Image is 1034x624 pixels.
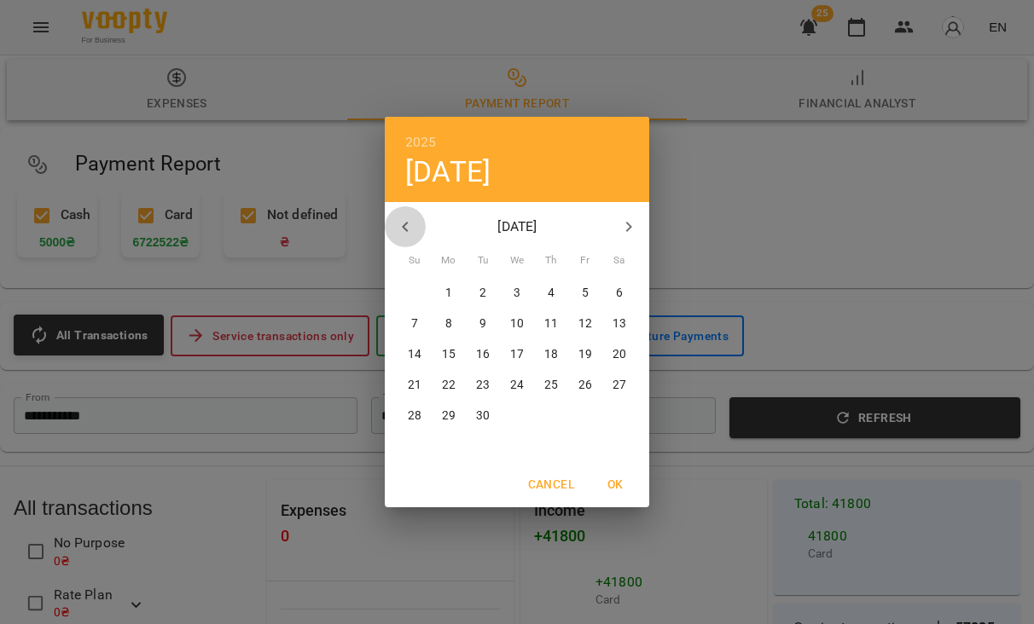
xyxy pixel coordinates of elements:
[476,407,490,425] p: 30
[442,377,456,394] p: 22
[604,370,635,401] button: 27
[536,278,566,309] button: 4
[514,285,520,302] p: 3
[442,407,456,425] p: 29
[433,401,464,431] button: 29
[570,278,601,309] button: 5
[548,285,555,302] p: 4
[468,252,498,269] span: Tu
[578,377,592,394] p: 26
[405,154,491,189] button: [DATE]
[578,346,592,363] p: 19
[536,370,566,401] button: 25
[399,309,430,339] button: 7
[510,346,524,363] p: 17
[468,339,498,370] button: 16
[445,315,452,332] p: 8
[408,346,421,363] p: 14
[570,309,601,339] button: 12
[426,217,609,237] p: [DATE]
[476,346,490,363] p: 16
[502,370,532,401] button: 24
[510,315,524,332] p: 10
[442,346,456,363] p: 15
[544,377,558,394] p: 25
[405,130,437,154] button: 2025
[433,278,464,309] button: 1
[536,339,566,370] button: 18
[408,377,421,394] p: 21
[468,309,498,339] button: 9
[588,469,642,500] button: OK
[468,370,498,401] button: 23
[613,377,626,394] p: 27
[604,252,635,269] span: Sa
[479,315,486,332] p: 9
[544,346,558,363] p: 18
[578,315,592,332] p: 12
[604,278,635,309] button: 6
[411,315,418,332] p: 7
[433,309,464,339] button: 8
[476,377,490,394] p: 23
[536,309,566,339] button: 11
[479,285,486,302] p: 2
[433,339,464,370] button: 15
[604,309,635,339] button: 13
[544,315,558,332] p: 11
[399,339,430,370] button: 14
[468,278,498,309] button: 2
[502,309,532,339] button: 10
[521,469,581,500] button: Cancel
[613,346,626,363] p: 20
[433,252,464,269] span: Mo
[570,370,601,401] button: 26
[433,370,464,401] button: 22
[502,278,532,309] button: 3
[399,370,430,401] button: 21
[445,285,452,302] p: 1
[502,339,532,370] button: 17
[502,252,532,269] span: We
[536,252,566,269] span: Th
[582,285,589,302] p: 5
[510,377,524,394] p: 24
[616,285,623,302] p: 6
[570,252,601,269] span: Fr
[399,252,430,269] span: Su
[570,339,601,370] button: 19
[528,474,574,494] span: Cancel
[408,407,421,425] p: 28
[468,401,498,431] button: 30
[595,474,636,494] span: OK
[604,339,635,370] button: 20
[399,401,430,431] button: 28
[613,315,626,332] p: 13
